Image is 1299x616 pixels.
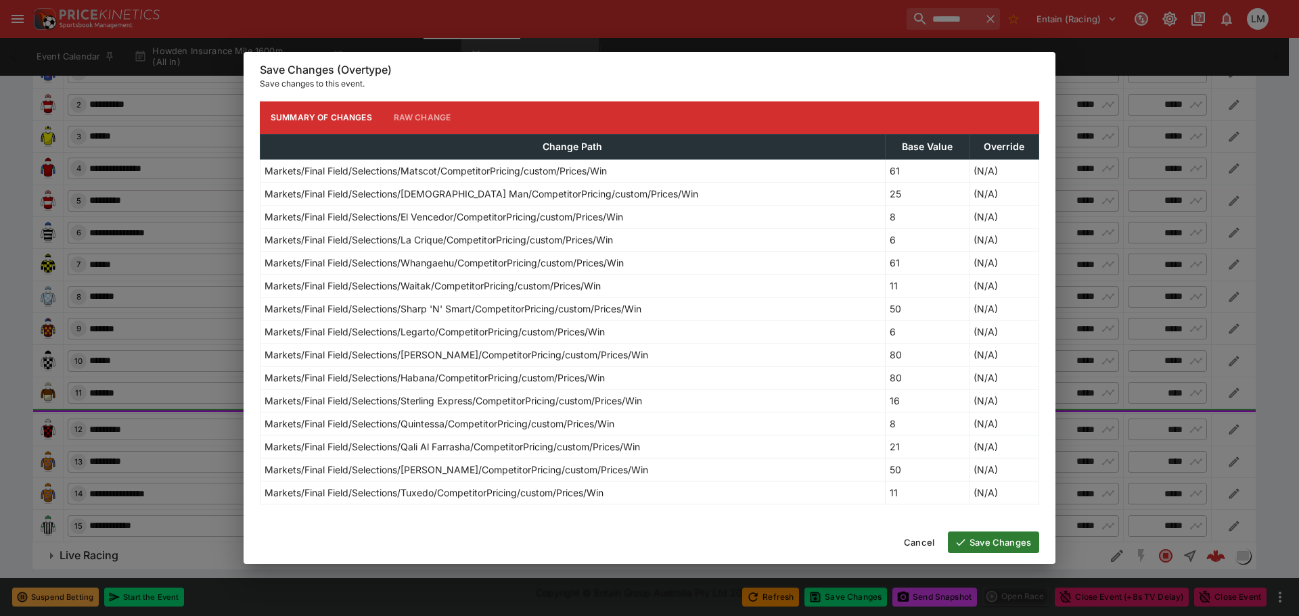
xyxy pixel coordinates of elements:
[969,297,1039,320] td: (N/A)
[885,366,969,389] td: 80
[885,481,969,504] td: 11
[885,159,969,182] td: 61
[948,531,1039,553] button: Save Changes
[265,164,607,178] p: Markets/Final Field/Selections/Matscot/CompetitorPricing/custom/Prices/Win
[383,101,462,134] button: Raw Change
[885,343,969,366] td: 80
[969,389,1039,412] td: (N/A)
[885,205,969,228] td: 8
[265,210,623,224] p: Markets/Final Field/Selections/El Vencedor/CompetitorPricing/custom/Prices/Win
[265,394,642,408] p: Markets/Final Field/Selections/Sterling Express/CompetitorPricing/custom/Prices/Win
[969,320,1039,343] td: (N/A)
[885,251,969,274] td: 61
[265,256,624,270] p: Markets/Final Field/Selections/Whangaehu/CompetitorPricing/custom/Prices/Win
[260,77,1039,91] p: Save changes to this event.
[969,366,1039,389] td: (N/A)
[885,134,969,159] th: Base Value
[265,279,601,293] p: Markets/Final Field/Selections/Waitak/CompetitorPricing/custom/Prices/Win
[969,251,1039,274] td: (N/A)
[265,417,614,431] p: Markets/Final Field/Selections/Quintessa/CompetitorPricing/custom/Prices/Win
[260,134,886,159] th: Change Path
[265,325,605,339] p: Markets/Final Field/Selections/Legarto/CompetitorPricing/custom/Prices/Win
[885,297,969,320] td: 50
[969,134,1039,159] th: Override
[260,101,383,134] button: Summary of Changes
[969,274,1039,297] td: (N/A)
[969,228,1039,251] td: (N/A)
[885,458,969,481] td: 50
[885,228,969,251] td: 6
[969,481,1039,504] td: (N/A)
[265,485,603,500] p: Markets/Final Field/Selections/Tuxedo/CompetitorPricing/custom/Prices/Win
[885,320,969,343] td: 6
[265,187,698,201] p: Markets/Final Field/Selections/[DEMOGRAPHIC_DATA] Man/CompetitorPricing/custom/Prices/Win
[969,205,1039,228] td: (N/A)
[265,233,613,247] p: Markets/Final Field/Selections/La Crique/CompetitorPricing/custom/Prices/Win
[885,412,969,435] td: 8
[265,371,605,385] p: Markets/Final Field/Selections/Habana/CompetitorPricing/custom/Prices/Win
[969,182,1039,205] td: (N/A)
[885,435,969,458] td: 21
[265,302,641,316] p: Markets/Final Field/Selections/Sharp 'N' Smart/CompetitorPricing/custom/Prices/Win
[969,412,1039,435] td: (N/A)
[885,389,969,412] td: 16
[969,159,1039,182] td: (N/A)
[265,440,640,454] p: Markets/Final Field/Selections/Qali Al Farrasha/CompetitorPricing/custom/Prices/Win
[969,435,1039,458] td: (N/A)
[265,348,648,362] p: Markets/Final Field/Selections/[PERSON_NAME]/CompetitorPricing/custom/Prices/Win
[896,531,942,553] button: Cancel
[885,274,969,297] td: 11
[265,463,648,477] p: Markets/Final Field/Selections/[PERSON_NAME]/CompetitorPricing/custom/Prices/Win
[969,343,1039,366] td: (N/A)
[260,63,1039,77] h6: Save Changes (Overtype)
[885,182,969,205] td: 25
[969,458,1039,481] td: (N/A)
